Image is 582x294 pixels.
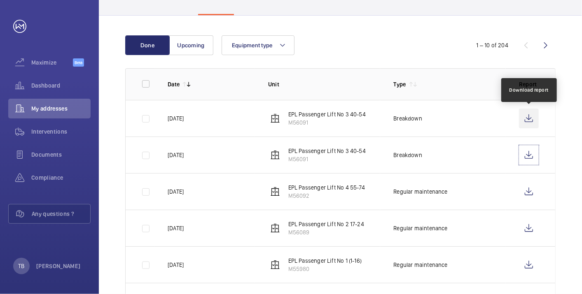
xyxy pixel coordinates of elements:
span: Compliance [31,174,91,182]
p: M56089 [288,228,364,236]
button: Upcoming [169,35,213,55]
p: [PERSON_NAME] [36,262,81,270]
span: Any questions ? [32,210,90,218]
p: Regular maintenance [393,188,447,196]
span: Beta [73,58,84,67]
p: M56091 [288,155,366,163]
img: elevator.svg [270,113,280,123]
p: EPL Passenger Lift No 3 40-54 [288,110,366,118]
p: [DATE] [168,114,184,123]
span: Interventions [31,127,91,136]
span: My addresses [31,104,91,113]
p: [DATE] [168,261,184,269]
p: [DATE] [168,151,184,159]
p: [DATE] [168,188,184,196]
img: elevator.svg [270,223,280,233]
img: elevator.svg [270,187,280,197]
div: 1 – 10 of 204 [477,41,508,49]
p: M55980 [288,265,362,273]
div: Download report [510,86,549,94]
p: Type [393,80,406,88]
p: TB [18,262,24,270]
span: Dashboard [31,81,91,90]
span: Maximize [31,58,73,67]
p: Breakdown [393,114,422,123]
p: Date [168,80,180,88]
p: EPL Passenger Lift No 3 40-54 [288,147,366,155]
p: M56091 [288,118,366,127]
span: Documents [31,150,91,159]
p: Regular maintenance [393,261,447,269]
button: Done [125,35,170,55]
span: Equipment type [232,42,273,49]
p: Breakdown [393,151,422,159]
p: EPL Passenger Lift No 1 (1-16) [288,257,362,265]
button: Equipment type [222,35,295,55]
p: EPL Passenger Lift No 2 17-24 [288,220,364,228]
img: elevator.svg [270,150,280,160]
p: M56092 [288,192,365,200]
p: Unit [268,80,381,88]
p: Regular maintenance [393,224,447,232]
p: [DATE] [168,224,184,232]
p: EPL Passenger Lift No 4 55-74 [288,183,365,192]
img: elevator.svg [270,260,280,270]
